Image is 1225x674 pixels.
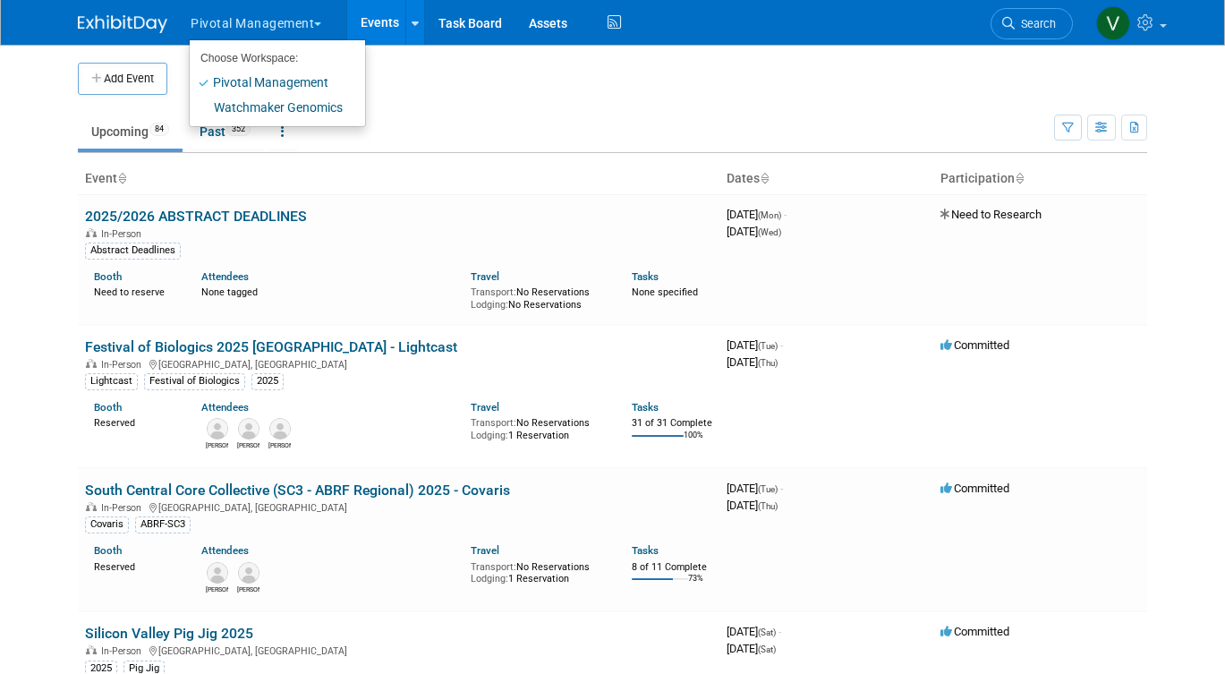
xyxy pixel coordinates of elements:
img: Megan Gottlieb [269,418,291,439]
a: Attendees [201,544,249,557]
a: Tasks [632,401,659,414]
span: [DATE] [727,499,778,512]
span: - [784,208,787,221]
div: Lightcast [85,373,138,389]
span: (Tue) [758,484,778,494]
a: Booth [94,544,122,557]
img: Scott Brouilette [207,418,228,439]
span: - [780,482,783,495]
div: ABRF-SC3 [135,516,191,533]
img: In-Person Event [86,228,97,237]
span: (Tue) [758,341,778,351]
div: No Reservations 1 Reservation [471,414,605,441]
span: None specified [632,286,698,298]
span: Committed [940,482,1009,495]
span: In-Person [101,359,147,371]
span: [DATE] [727,208,787,221]
button: Add Event [78,63,167,95]
a: Watchmaker Genomics [190,95,352,120]
a: Pivotal Management [190,70,352,95]
span: [DATE] [727,642,776,655]
a: Festival of Biologics 2025 [GEOGRAPHIC_DATA] - Lightcast [85,338,457,355]
div: Need to reserve [94,283,174,299]
a: Travel [471,401,499,414]
span: 84 [149,123,169,136]
a: Past352 [186,115,264,149]
div: Megan Gottlieb [268,439,291,450]
span: (Wed) [758,227,781,237]
span: 352 [226,123,251,136]
div: 2025 [251,373,284,389]
div: Festival of Biologics [144,373,245,389]
span: Search [1015,17,1056,30]
a: Sort by Start Date [760,171,769,185]
div: Covaris [85,516,129,533]
div: 8 of 11 Complete [632,561,712,574]
img: In-Person Event [86,645,97,654]
div: 31 of 31 Complete [632,417,712,430]
a: Sort by Participation Type [1015,171,1024,185]
div: Reserved [94,414,174,430]
a: Search [991,8,1073,39]
a: Silicon Valley Pig Jig 2025 [85,625,253,642]
span: [DATE] [727,355,778,369]
span: - [778,625,781,638]
a: Booth [94,270,122,283]
span: In-Person [101,228,147,240]
div: Abstract Deadlines [85,243,181,259]
img: Rob Brown [207,562,228,584]
span: Lodging: [471,430,508,441]
span: [DATE] [727,625,781,638]
a: South Central Core Collective (SC3 - ABRF Regional) 2025 - Covaris [85,482,510,499]
a: Travel [471,544,499,557]
a: Booth [94,401,122,414]
div: Tom O'Hare [237,584,259,594]
img: In-Person Event [86,502,97,511]
span: Transport: [471,561,516,573]
a: Tasks [632,270,659,283]
td: 100% [684,431,703,455]
th: Participation [933,164,1147,194]
div: Reserved [94,558,174,574]
img: ExhibitDay [78,15,167,33]
span: (Sat) [758,627,776,637]
span: Transport: [471,286,516,298]
li: Choose Workspace: [190,47,352,70]
td: 73% [688,574,703,598]
a: Attendees [201,270,249,283]
img: Carrie Maynard [238,418,259,439]
th: Dates [719,164,933,194]
span: Lodging: [471,573,508,584]
span: Committed [940,625,1009,638]
div: Carrie Maynard [237,439,259,450]
span: (Mon) [758,210,781,220]
img: Valerie Weld [1096,6,1130,40]
img: Tom O'Hare [238,562,259,584]
div: Scott Brouilette [206,439,228,450]
div: Rob Brown [206,584,228,594]
div: No Reservations No Reservations [471,283,605,311]
img: In-Person Event [86,359,97,368]
a: Travel [471,270,499,283]
a: 2025/2026 ABSTRACT DEADLINES [85,208,307,225]
div: [GEOGRAPHIC_DATA], [GEOGRAPHIC_DATA] [85,499,712,514]
span: [DATE] [727,338,783,352]
a: Attendees [201,401,249,414]
span: [DATE] [727,225,781,238]
span: Transport: [471,417,516,429]
a: Tasks [632,544,659,557]
span: (Thu) [758,358,778,368]
span: [DATE] [727,482,783,495]
span: Committed [940,338,1009,352]
span: Need to Research [940,208,1042,221]
span: - [780,338,783,352]
span: In-Person [101,502,147,514]
span: In-Person [101,645,147,657]
a: Sort by Event Name [117,171,126,185]
span: Lodging: [471,299,508,311]
div: No Reservations 1 Reservation [471,558,605,585]
a: Upcoming84 [78,115,183,149]
div: None tagged [201,283,456,299]
div: [GEOGRAPHIC_DATA], [GEOGRAPHIC_DATA] [85,356,712,371]
div: [GEOGRAPHIC_DATA], [GEOGRAPHIC_DATA] [85,643,712,657]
